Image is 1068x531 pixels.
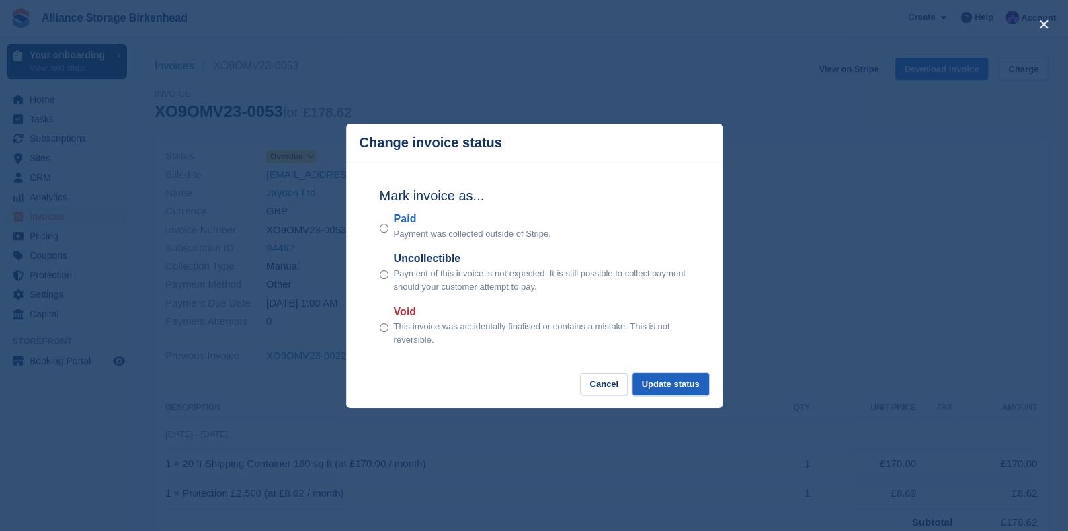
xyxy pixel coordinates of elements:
p: Payment of this invoice is not expected. It is still possible to collect payment should your cust... [394,267,689,293]
p: Payment was collected outside of Stripe. [394,227,551,241]
button: Update status [632,373,709,395]
label: Void [394,304,689,320]
label: Paid [394,211,551,227]
button: Cancel [580,373,628,395]
label: Uncollectible [394,251,689,267]
button: close [1033,13,1055,35]
p: This invoice was accidentally finalised or contains a mistake. This is not reversible. [394,320,689,346]
p: Change invoice status [360,135,502,151]
h2: Mark invoice as... [380,186,689,206]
